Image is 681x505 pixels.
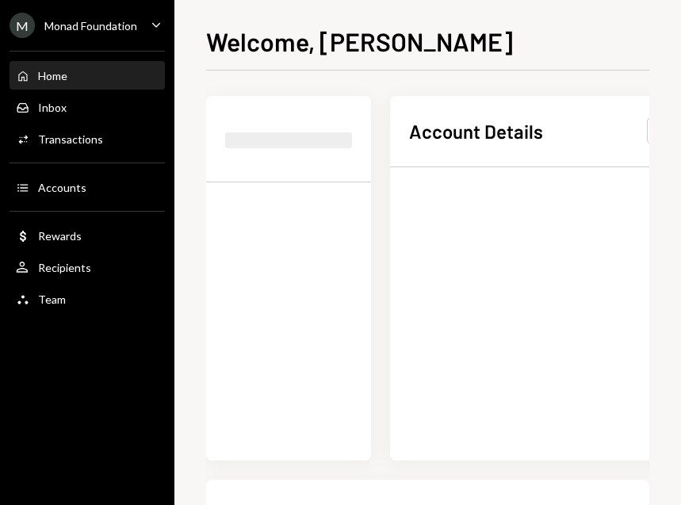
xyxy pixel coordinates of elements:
div: Accounts [38,181,86,194]
div: Inbox [38,101,67,114]
div: Home [38,69,67,82]
a: Team [10,285,165,313]
div: Rewards [38,229,82,243]
div: M [10,13,35,38]
h1: Welcome, [PERSON_NAME] [206,25,513,57]
div: Recipients [38,261,91,274]
a: Home [10,61,165,90]
a: Inbox [10,93,165,121]
div: Transactions [38,132,103,146]
a: Transactions [10,124,165,153]
h2: Account Details [409,118,543,144]
div: Team [38,293,66,306]
div: Monad Foundation [44,19,137,33]
a: Recipients [10,253,165,281]
a: Accounts [10,173,165,201]
a: Rewards [10,221,165,250]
